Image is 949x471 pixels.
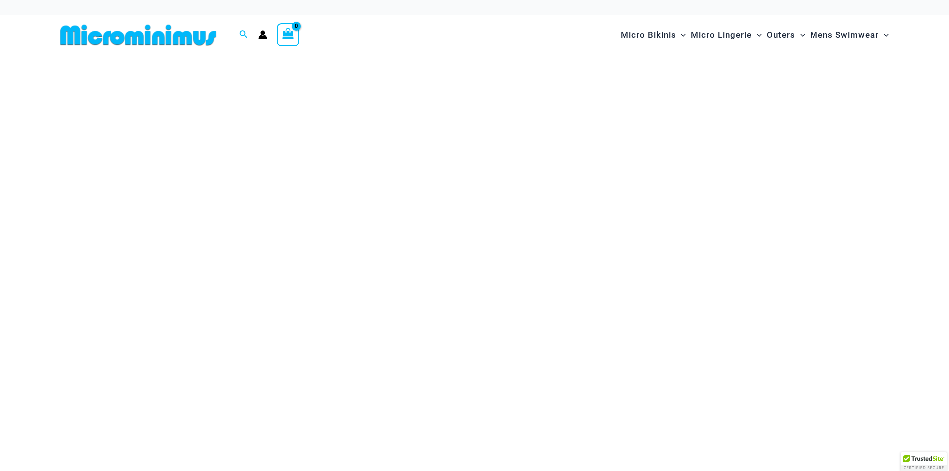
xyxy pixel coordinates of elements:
[239,29,248,41] a: Search icon link
[618,20,688,50] a: Micro BikinisMenu ToggleMenu Toggle
[688,20,764,50] a: Micro LingerieMenu ToggleMenu Toggle
[258,30,267,39] a: Account icon link
[795,22,805,48] span: Menu Toggle
[676,22,686,48] span: Menu Toggle
[56,24,220,46] img: MM SHOP LOGO FLAT
[901,452,947,471] div: TrustedSite Certified
[752,22,762,48] span: Menu Toggle
[764,20,808,50] a: OutersMenu ToggleMenu Toggle
[808,20,891,50] a: Mens SwimwearMenu ToggleMenu Toggle
[767,22,795,48] span: Outers
[691,22,752,48] span: Micro Lingerie
[621,22,676,48] span: Micro Bikinis
[277,23,300,46] a: View Shopping Cart, empty
[617,18,893,52] nav: Site Navigation
[810,22,879,48] span: Mens Swimwear
[879,22,889,48] span: Menu Toggle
